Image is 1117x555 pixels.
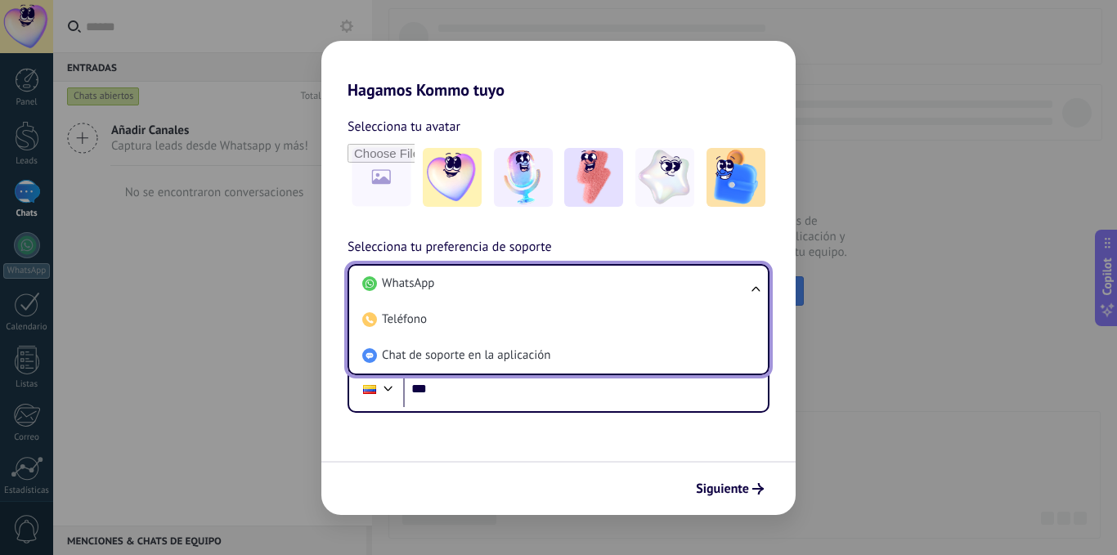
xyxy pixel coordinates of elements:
[707,148,765,207] img: -5.jpeg
[321,41,796,100] h2: Hagamos Kommo tuyo
[564,148,623,207] img: -3.jpeg
[423,148,482,207] img: -1.jpeg
[354,372,385,406] div: Colombia: + 57
[635,148,694,207] img: -4.jpeg
[348,237,552,258] span: Selecciona tu preferencia de soporte
[382,311,427,328] span: Teléfono
[382,275,434,292] span: WhatsApp
[382,347,550,364] span: Chat de soporte en la aplicación
[494,148,553,207] img: -2.jpeg
[689,475,771,503] button: Siguiente
[348,116,460,137] span: Selecciona tu avatar
[696,483,749,495] span: Siguiente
